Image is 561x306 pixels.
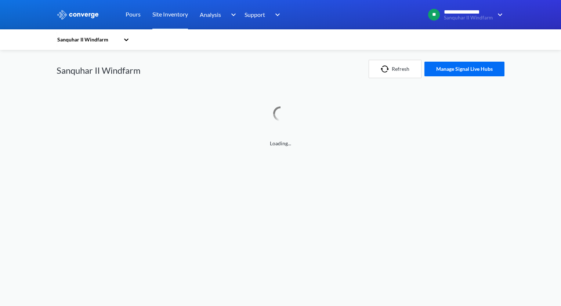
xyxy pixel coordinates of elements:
h1: Sanquhar II Windfarm [57,65,141,76]
button: Refresh [369,60,421,78]
span: Loading... [57,139,504,147]
span: Support [245,10,265,19]
div: Sanquhar II Windfarm [57,36,120,44]
img: icon-refresh.svg [381,65,392,73]
img: logo_ewhite.svg [57,10,99,19]
span: Sanquhar II Windfarm [444,15,493,21]
button: Manage Signal Live Hubs [424,62,504,76]
img: downArrow.svg [493,10,504,19]
img: downArrow.svg [270,10,282,19]
span: Analysis [200,10,221,19]
img: downArrow.svg [226,10,238,19]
